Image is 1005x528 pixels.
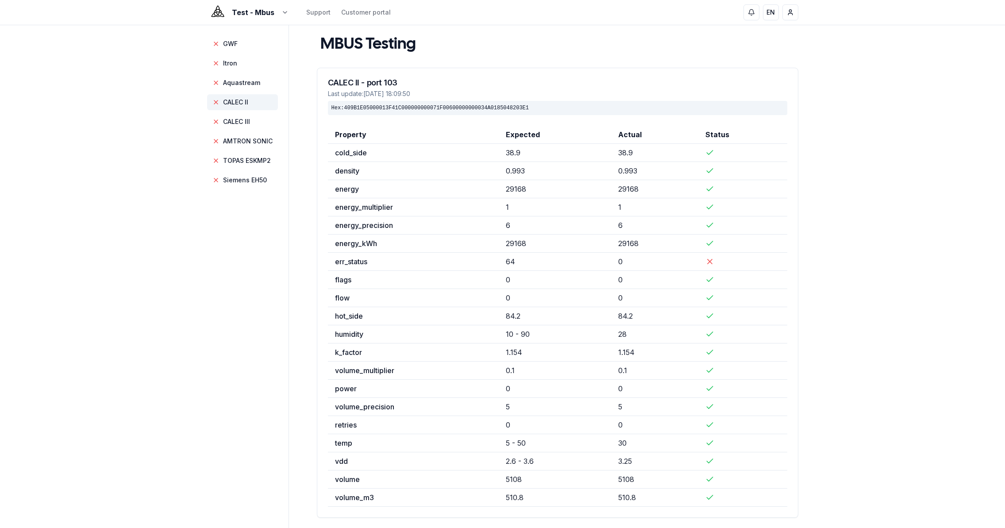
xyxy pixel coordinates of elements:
td: 0.993 [611,162,699,180]
td: 5108 [611,470,699,489]
span: GWF [223,39,238,48]
td: err_status [328,253,499,271]
td: k_factor [328,343,499,362]
td: 5108 [499,470,611,489]
td: 38.9 [611,144,699,162]
span: CALEC III [223,117,250,126]
td: volume [328,470,499,489]
div: Hex: 409B1E05000013F41C000000000071F00600000000034A0185048203E1 [328,101,787,115]
th: Actual [611,126,699,144]
td: 0.993 [499,162,611,180]
td: 0 [611,271,699,289]
td: 29168 [611,235,699,253]
td: 510.8 [499,489,611,507]
td: energy [328,180,499,198]
td: energy_multiplier [328,198,499,216]
td: 5 [499,398,611,416]
th: Expected [499,126,611,144]
td: 1 [611,198,699,216]
td: 0 [499,289,611,307]
td: 0.1 [611,362,699,380]
td: 10 - 90 [499,325,611,343]
a: Customer portal [341,8,391,17]
td: hot_side [328,307,499,325]
td: volume_precision [328,398,499,416]
td: 0 [611,289,699,307]
td: 1 [499,198,611,216]
td: power [328,380,499,398]
td: 0.1 [499,362,611,380]
td: 30 [611,434,699,452]
img: Evoly Logo [207,2,228,23]
td: volume_multiplier [328,362,499,380]
td: 1.154 [499,343,611,362]
td: 0 [611,416,699,434]
td: 0 [499,416,611,434]
td: 0 [499,380,611,398]
td: flags [328,271,499,289]
span: Test - Mbus [232,7,274,18]
div: Last update: [DATE] 18:09:50 [328,89,787,98]
td: 510.8 [611,489,699,507]
span: Siemens EH50 [223,176,267,185]
button: EN [763,4,779,20]
td: density [328,162,499,180]
td: energy_precision [328,216,499,235]
td: 1.154 [611,343,699,362]
td: 2.6 - 3.6 [499,452,611,470]
td: 0 [499,271,611,289]
span: CALEC II [223,98,248,107]
td: 6 [611,216,699,235]
td: energy_kWh [328,235,499,253]
td: 64 [499,253,611,271]
td: volume_m3 [328,489,499,507]
td: 84.2 [611,307,699,325]
td: 84.2 [499,307,611,325]
td: 5 - 50 [499,434,611,452]
td: 28 [611,325,699,343]
h1: MBUS Testing [320,36,416,54]
h3: CALEC II - port 103 [328,79,787,87]
td: 38.9 [499,144,611,162]
td: cold_side [328,144,499,162]
span: TOPAS ESKMP2 [223,156,271,165]
th: Property [328,126,499,144]
button: Test - Mbus [207,7,289,18]
td: flow [328,289,499,307]
td: 5 [611,398,699,416]
td: vdd [328,452,499,470]
span: AMTRON SONIC [223,137,273,146]
span: EN [766,8,775,17]
th: Status [698,126,787,144]
a: Support [306,8,331,17]
span: Itron [223,59,237,68]
td: humidity [328,325,499,343]
td: 3.25 [611,452,699,470]
td: retries [328,416,499,434]
span: Aquastream [223,78,260,87]
td: 29168 [499,180,611,198]
td: 0 [611,380,699,398]
td: 0 [611,253,699,271]
td: 29168 [611,180,699,198]
td: 29168 [499,235,611,253]
td: temp [328,434,499,452]
td: 6 [499,216,611,235]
